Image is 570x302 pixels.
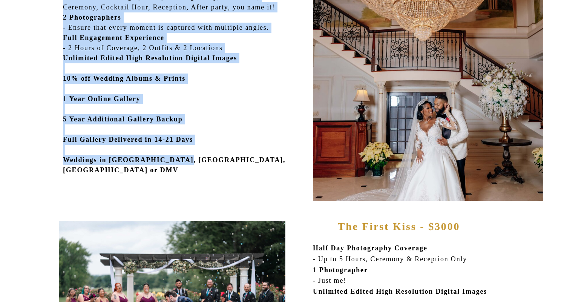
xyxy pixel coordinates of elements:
b: 1 Photographer [313,266,368,274]
b: Unlimited Edited High Resolution Digital Images [313,288,487,295]
b: Full Gallery Delivered in 14-21 Days [63,136,193,143]
b: Full Engagement Experience [63,34,164,41]
b: The First Kiss - $3000 [338,221,460,232]
b: Weddings in [GEOGRAPHIC_DATA], [GEOGRAPHIC_DATA], [GEOGRAPHIC_DATA] or DMV [63,156,285,174]
b: 5 Year Additional Gallery Backup [63,115,183,123]
b: 1 Year Online Gallery [63,95,140,103]
b: Half Day Photography Coverage [313,244,427,252]
b: 10% off Wedding Albums & Prints [63,75,185,82]
b: 2 Photographers [63,14,121,21]
b: Unlimited Edited High Resolution Digital Images [63,54,237,62]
